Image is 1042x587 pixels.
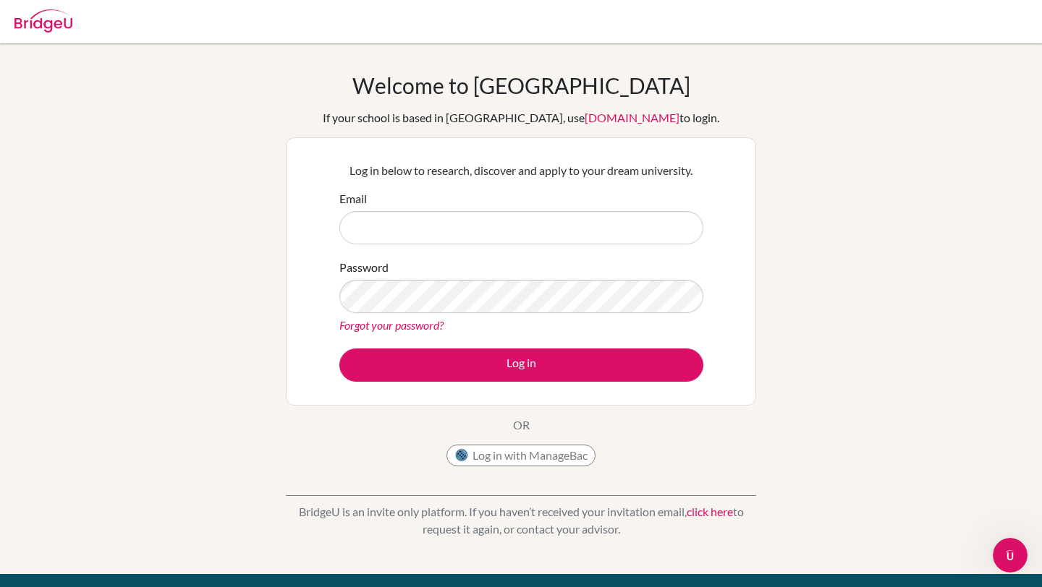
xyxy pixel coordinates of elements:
[687,505,733,518] a: click here
[446,445,596,466] button: Log in with ManageBac
[585,111,679,124] a: [DOMAIN_NAME]
[352,72,690,98] h1: Welcome to [GEOGRAPHIC_DATA]
[339,190,367,207] label: Email
[339,259,389,276] label: Password
[323,109,719,127] div: If your school is based in [GEOGRAPHIC_DATA], use to login.
[993,538,1028,573] iframe: Intercom live chat
[14,9,72,33] img: Bridge-U
[339,318,444,332] a: Forgot your password?
[513,416,530,434] p: OR
[286,503,756,538] p: BridgeU is an invite only platform. If you haven’t received your invitation email, to request it ...
[339,348,703,382] button: Log in
[339,162,703,179] p: Log in below to research, discover and apply to your dream university.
